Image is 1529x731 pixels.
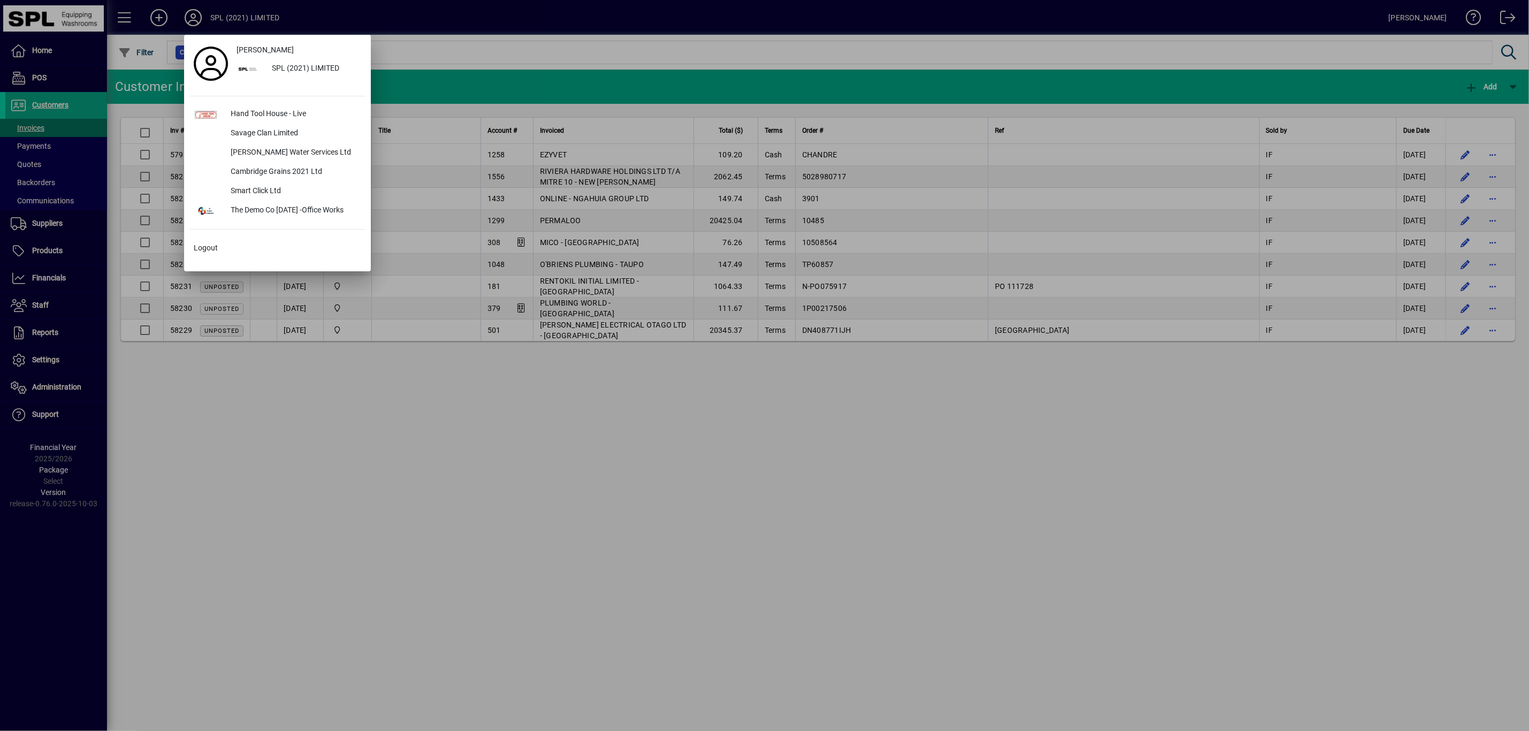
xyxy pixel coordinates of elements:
[189,201,366,220] button: The Demo Co [DATE] -Office Works
[232,59,366,79] button: SPL (2021) LIMITED
[189,124,366,143] button: Savage Clan Limited
[189,238,366,257] button: Logout
[222,143,366,163] div: [PERSON_NAME] Water Services Ltd
[189,163,366,182] button: Cambridge Grains 2021 Ltd
[222,105,366,124] div: Hand Tool House - Live
[222,124,366,143] div: Savage Clan Limited
[189,143,366,163] button: [PERSON_NAME] Water Services Ltd
[263,59,366,79] div: SPL (2021) LIMITED
[189,105,366,124] button: Hand Tool House - Live
[189,54,232,73] a: Profile
[222,163,366,182] div: Cambridge Grains 2021 Ltd
[189,182,366,201] button: Smart Click Ltd
[222,182,366,201] div: Smart Click Ltd
[232,40,366,59] a: [PERSON_NAME]
[222,201,366,220] div: The Demo Co [DATE] -Office Works
[194,242,218,254] span: Logout
[237,44,294,56] span: [PERSON_NAME]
